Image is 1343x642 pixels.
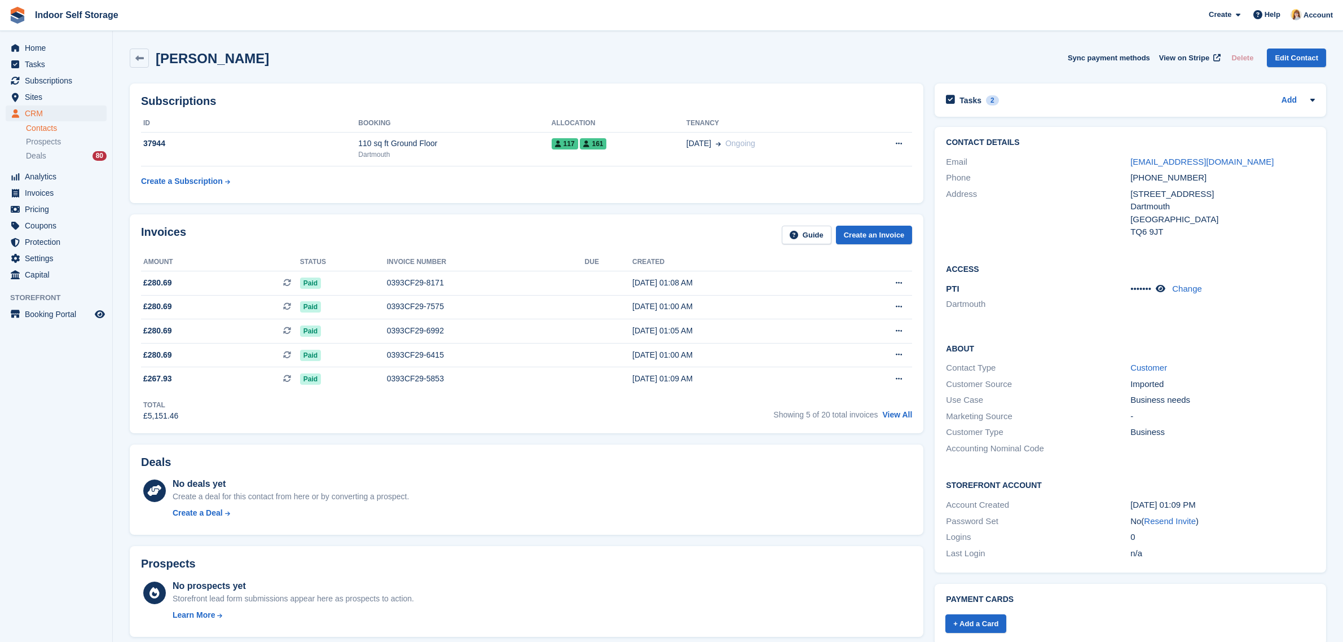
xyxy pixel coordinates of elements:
span: Help [1265,9,1280,20]
h2: Invoices [141,226,186,244]
div: Business [1130,426,1315,439]
span: View on Stripe [1159,52,1209,64]
span: 161 [580,138,606,149]
div: Dartmouth [1130,200,1315,213]
a: menu [6,73,107,89]
div: Phone [946,172,1130,184]
div: 0393CF29-6415 [387,349,585,361]
a: Guide [782,226,831,244]
span: Paid [300,326,321,337]
th: Tenancy [686,115,855,133]
th: Status [300,253,387,271]
span: Tasks [25,56,93,72]
span: Paid [300,278,321,289]
div: Accounting Nominal Code [946,442,1130,455]
a: menu [6,185,107,201]
div: [DATE] 01:00 AM [632,301,834,313]
div: Storefront lead form submissions appear here as prospects to action. [173,593,414,605]
span: 117 [552,138,578,149]
div: - [1130,410,1315,423]
span: £280.69 [143,325,172,337]
div: Customer Type [946,426,1130,439]
li: Dartmouth [946,298,1130,311]
div: [DATE] 01:08 AM [632,277,834,289]
div: No [1130,515,1315,528]
a: menu [6,89,107,105]
a: Create a Subscription [141,171,230,192]
button: Sync payment methods [1068,49,1150,67]
div: 0393CF29-5853 [387,373,585,385]
div: 110 sq ft Ground Floor [358,138,551,149]
div: Password Set [946,515,1130,528]
span: Capital [25,267,93,283]
span: CRM [25,105,93,121]
span: Deals [26,151,46,161]
a: Preview store [93,307,107,321]
a: menu [6,306,107,322]
a: Learn More [173,609,414,621]
th: Due [585,253,632,271]
a: menu [6,201,107,217]
div: [DATE] 01:00 AM [632,349,834,361]
span: Coupons [25,218,93,234]
h2: Subscriptions [141,95,912,108]
span: Pricing [25,201,93,217]
div: Email [946,156,1130,169]
div: Learn More [173,609,215,621]
span: £280.69 [143,349,172,361]
span: Protection [25,234,93,250]
th: Created [632,253,834,271]
div: [STREET_ADDRESS] [1130,188,1315,201]
span: Paid [300,373,321,385]
h2: Deals [141,456,171,469]
div: n/a [1130,547,1315,560]
h2: [PERSON_NAME] [156,51,269,66]
div: [DATE] 01:09 PM [1130,499,1315,512]
div: No deals yet [173,477,409,491]
div: Create a Subscription [141,175,223,187]
span: Showing 5 of 20 total invoices [773,410,878,419]
h2: Payment cards [946,595,1315,604]
div: Create a deal for this contact from here or by converting a prospect. [173,491,409,503]
div: Contact Type [946,362,1130,375]
div: Total [143,400,178,410]
span: ••••••• [1130,284,1151,293]
div: Business needs [1130,394,1315,407]
img: stora-icon-8386f47178a22dfd0bd8f6a31ec36ba5ce8667c1dd55bd0f319d3a0aa187defe.svg [9,7,26,24]
a: menu [6,40,107,56]
span: £267.93 [143,373,172,385]
th: Allocation [552,115,686,133]
a: Indoor Self Storage [30,6,123,24]
th: ID [141,115,358,133]
span: Prospects [26,137,61,147]
div: [GEOGRAPHIC_DATA] [1130,213,1315,226]
div: 80 [93,151,107,161]
div: 37944 [141,138,358,149]
a: + Add a Card [945,614,1006,633]
a: Create a Deal [173,507,409,519]
span: Sites [25,89,93,105]
a: Customer [1130,363,1167,372]
h2: Prospects [141,557,196,570]
a: menu [6,218,107,234]
a: View All [882,410,912,419]
div: Marketing Source [946,410,1130,423]
a: menu [6,105,107,121]
a: Prospects [26,136,107,148]
a: Contacts [26,123,107,134]
a: View on Stripe [1155,49,1223,67]
h2: Storefront Account [946,479,1315,490]
div: 0393CF29-6992 [387,325,585,337]
a: menu [6,169,107,184]
span: Booking Portal [25,306,93,322]
span: Settings [25,250,93,266]
a: menu [6,267,107,283]
a: menu [6,234,107,250]
div: Account Created [946,499,1130,512]
h2: About [946,342,1315,354]
th: Booking [358,115,551,133]
span: £280.69 [143,301,172,313]
span: Paid [300,301,321,313]
th: Amount [141,253,300,271]
span: Storefront [10,292,112,304]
